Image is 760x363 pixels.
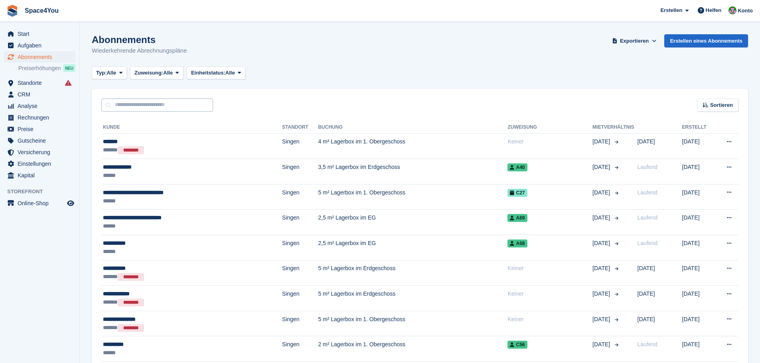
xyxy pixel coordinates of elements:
div: Keiner [507,290,592,298]
td: 2 m² Lagerbox im 1. Obergeschoss [318,336,507,362]
div: Keiner [507,137,592,146]
span: Alle [107,69,116,77]
span: Erstellen [660,6,682,14]
td: 5 m² Lagerbox im Erdgeschoss [318,286,507,311]
div: NEU [63,64,75,72]
button: Einheitstatus: Alle [187,67,246,80]
div: Keiner [507,264,592,273]
div: Keiner [507,315,592,324]
span: CRM [18,89,65,100]
th: Kunde [101,121,282,134]
td: [DATE] [682,311,716,336]
td: Singen [282,260,318,286]
td: Singen [282,286,318,311]
a: menu [4,40,75,51]
span: [DATE] [592,340,612,349]
span: Sortieren [710,101,733,109]
span: Alle [163,69,173,77]
a: menu [4,77,75,88]
img: stora-icon-8386f47178a22dfd0bd8f6a31ec36ba5ce8667c1dd55bd0f319d3a0aa187defe.svg [6,5,18,17]
th: Standort [282,121,318,134]
th: Mietverhältnis [592,121,634,134]
td: 5 m² Lagerbox im 1. Obergeschoss [318,184,507,210]
span: [DATE] [592,239,612,247]
span: [DATE] [638,290,655,297]
span: Storefront [7,188,79,196]
td: [DATE] [682,133,716,159]
span: Typ: [96,69,107,77]
span: Preise [18,124,65,135]
span: A40 [507,163,527,171]
button: Typ: Alle [92,67,127,80]
span: [DATE] [592,163,612,171]
span: [DATE] [592,290,612,298]
td: [DATE] [682,184,716,210]
span: [DATE] [592,137,612,146]
span: C56 [507,341,527,349]
td: [DATE] [682,336,716,362]
span: [DATE] [592,264,612,273]
button: Exportieren [611,34,658,47]
span: Versicherung [18,147,65,158]
span: [DATE] [638,138,655,145]
span: Exportieren [620,37,649,45]
a: menu [4,158,75,169]
span: Aufgaben [18,40,65,51]
a: Preiserhöhungen NEU [18,64,75,73]
img: Luca-André Talhoff [728,6,736,14]
td: Singen [282,184,318,210]
a: menu [4,100,75,112]
span: Gutscheine [18,135,65,146]
a: menu [4,135,75,146]
td: Singen [282,133,318,159]
span: [DATE] [638,316,655,322]
span: Helfen [706,6,722,14]
span: C27 [507,189,527,197]
span: [DATE] [592,214,612,222]
i: Es sind Fehler bei der Synchronisierung von Smart-Einträgen aufgetreten [65,80,71,86]
a: menu [4,28,75,39]
td: Singen [282,235,318,261]
a: menu [4,112,75,123]
td: Singen [282,336,318,362]
span: Kapital [18,170,65,181]
a: menu [4,147,75,158]
span: Abonnements [18,51,65,63]
span: [DATE] [592,315,612,324]
a: menu [4,51,75,63]
td: 5 m² Lagerbox im 1. Obergeschoss [318,311,507,336]
span: Einheitstatus: [191,69,225,77]
span: A69 [507,214,527,222]
span: Laufend [638,214,658,221]
td: 2,5 m² Lagerbox im EG [318,235,507,261]
span: A68 [507,239,527,247]
span: Laufend [638,240,658,246]
a: menu [4,89,75,100]
td: [DATE] [682,210,716,235]
span: [DATE] [638,265,655,271]
th: Erstellt [682,121,716,134]
td: 4 m² Lagerbox im 1. Obergeschoss [318,133,507,159]
td: [DATE] [682,159,716,184]
td: Singen [282,210,318,235]
span: Standorte [18,77,65,88]
td: Singen [282,311,318,336]
span: Preiserhöhungen [18,65,61,72]
a: Space4You [22,4,62,17]
span: Start [18,28,65,39]
th: Zuweisung [507,121,592,134]
span: Laufend [638,189,658,196]
td: [DATE] [682,235,716,261]
span: Laufend [638,341,658,347]
td: [DATE] [682,286,716,311]
span: Alle [225,69,235,77]
span: Zuweisung: [134,69,163,77]
td: Singen [282,159,318,184]
p: Wiederkehrende Abrechnungspläne [92,46,187,55]
span: Rechnungen [18,112,65,123]
span: [DATE] [592,188,612,197]
a: Erstellen eines Abonnements [664,34,748,47]
td: 5 m² Lagerbox im Erdgeschoss [318,260,507,286]
span: Einstellungen [18,158,65,169]
th: Buchung [318,121,507,134]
